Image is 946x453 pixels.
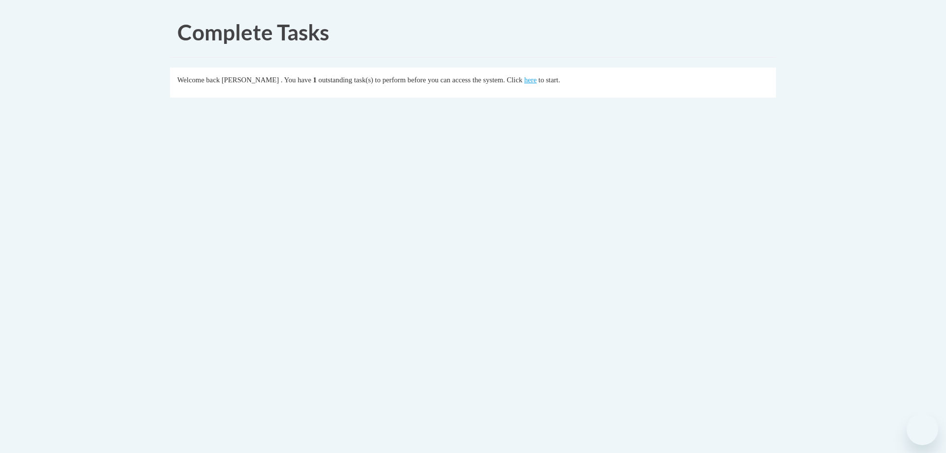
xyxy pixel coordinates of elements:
[907,414,938,445] iframe: Button to launch messaging window
[318,76,522,84] span: outstanding task(s) to perform before you can access the system. Click
[524,76,537,84] a: here
[222,76,279,84] span: [PERSON_NAME]
[281,76,311,84] span: . You have
[177,76,220,84] span: Welcome back
[177,19,329,45] span: Complete Tasks
[539,76,560,84] span: to start.
[313,76,316,84] span: 1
